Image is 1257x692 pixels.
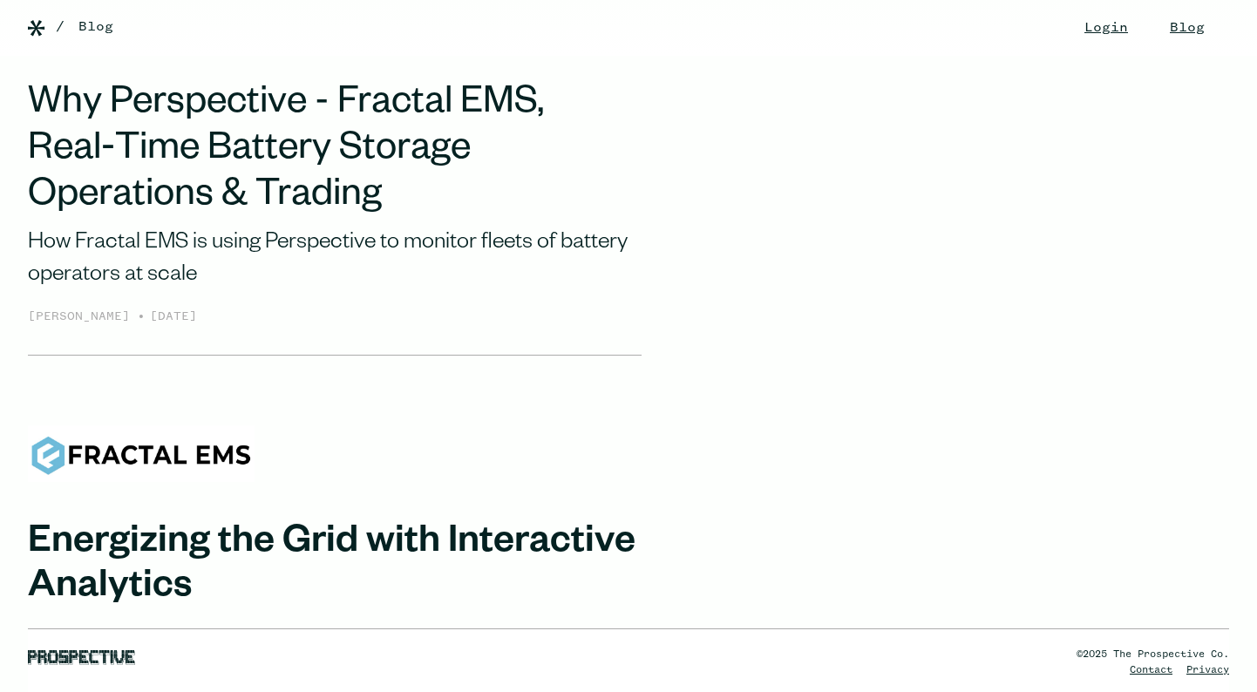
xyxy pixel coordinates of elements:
div: [DATE] [150,308,197,327]
div: • [137,306,146,327]
h1: Why Perspective - Fractal EMS, Real‑Time Battery Storage Operations & Trading [28,84,642,221]
a: Blog [78,17,113,37]
div: / [56,17,65,37]
div: How Fractal EMS is using Perspective to monitor fleets of battery operators at scale [28,228,642,292]
strong: Energizing the Grid with Interactive Analytics [28,525,635,611]
a: Privacy [1186,665,1229,675]
div: [PERSON_NAME] [28,308,137,327]
a: Contact [1130,665,1172,675]
div: ©2025 The Prospective Co. [1077,647,1229,662]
